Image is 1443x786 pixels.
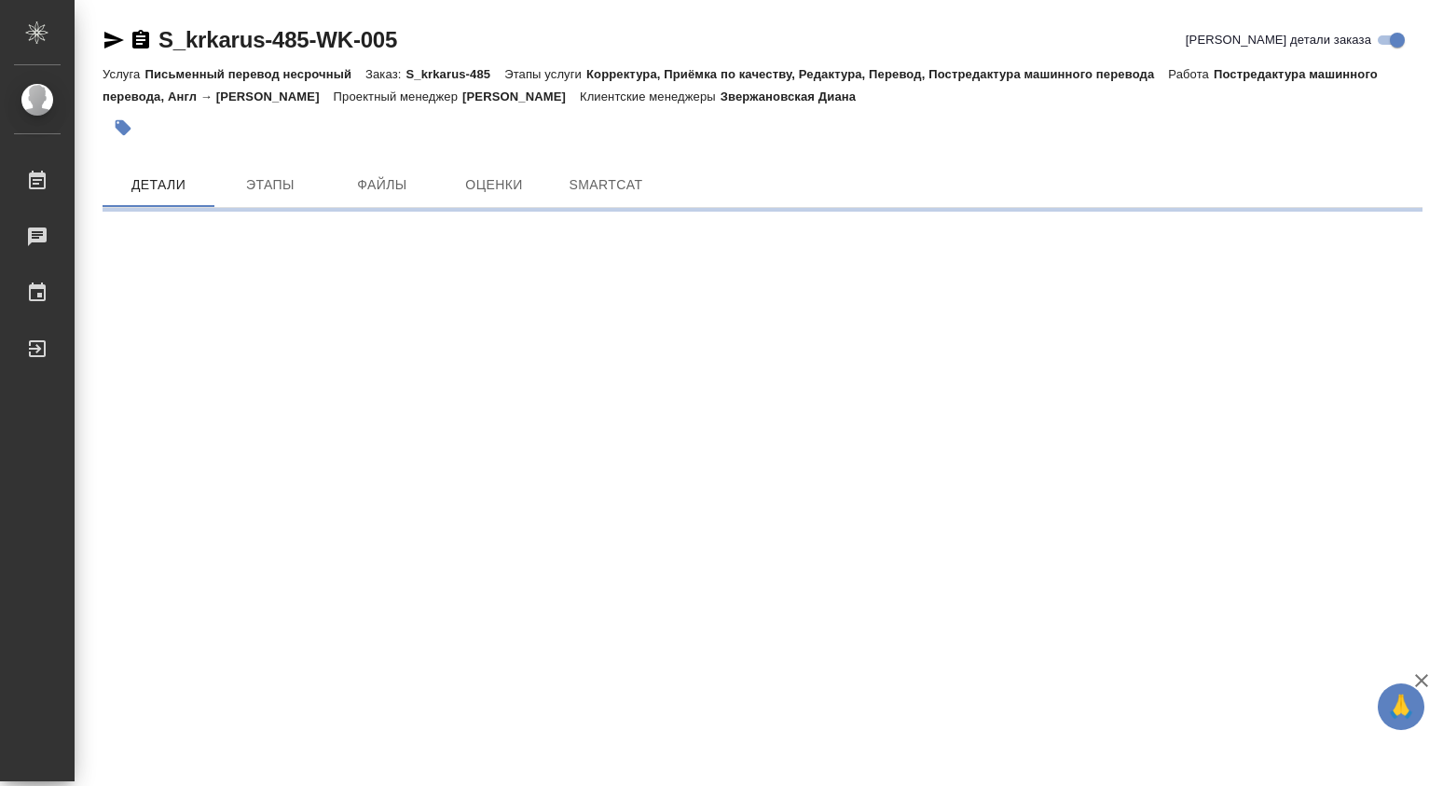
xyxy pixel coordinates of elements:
[144,67,365,81] p: Письменный перевод несрочный
[504,67,586,81] p: Этапы услуги
[1186,31,1371,49] span: [PERSON_NAME] детали заказа
[462,90,580,103] p: [PERSON_NAME]
[130,29,152,51] button: Скопировать ссылку
[449,173,539,197] span: Оценки
[1378,683,1424,730] button: 🙏
[1385,687,1417,726] span: 🙏
[365,67,405,81] p: Заказ:
[103,67,144,81] p: Услуга
[721,90,870,103] p: Звержановская Диана
[114,173,203,197] span: Детали
[1168,67,1214,81] p: Работа
[405,67,504,81] p: S_krkarus-485
[158,27,397,52] a: S_krkarus-485-WK-005
[103,107,144,148] button: Добавить тэг
[337,173,427,197] span: Файлы
[226,173,315,197] span: Этапы
[580,90,721,103] p: Клиентские менеджеры
[586,67,1168,81] p: Корректура, Приёмка по качеству, Редактура, Перевод, Постредактура машинного перевода
[103,29,125,51] button: Скопировать ссылку для ЯМессенджера
[334,90,462,103] p: Проектный менеджер
[561,173,651,197] span: SmartCat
